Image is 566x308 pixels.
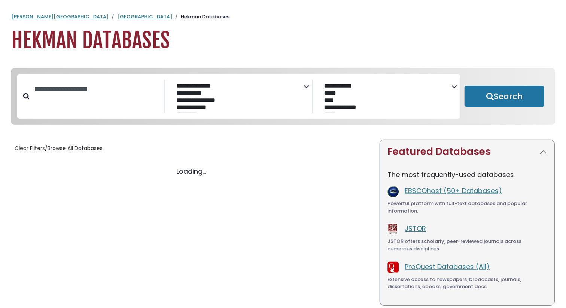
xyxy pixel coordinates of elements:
[11,13,555,21] nav: breadcrumb
[11,143,106,154] button: Clear Filters/Browse All Databases
[380,140,554,164] button: Featured Databases
[387,238,547,252] div: JSTOR offers scholarly, peer-reviewed journals across numerous disciplines.
[319,81,451,113] select: Database Vendors Filter
[405,186,502,195] a: EBSCOhost (50+ Databases)
[30,83,164,95] input: Search database by title or keyword
[117,13,172,20] a: [GEOGRAPHIC_DATA]
[11,166,371,176] div: Loading...
[405,262,490,271] a: ProQuest Databases (All)
[387,276,547,290] div: Extensive access to newspapers, broadcasts, journals, dissertations, ebooks, government docs.
[11,28,555,53] h1: Hekman Databases
[465,86,544,107] button: Submit for Search Results
[11,13,109,20] a: [PERSON_NAME][GEOGRAPHIC_DATA]
[387,170,547,180] p: The most frequently-used databases
[171,81,304,113] select: Database Subject Filter
[387,200,547,214] div: Powerful platform with full-text databases and popular information.
[405,224,426,233] a: JSTOR
[11,68,555,125] nav: Search filters
[172,13,229,21] li: Hekman Databases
